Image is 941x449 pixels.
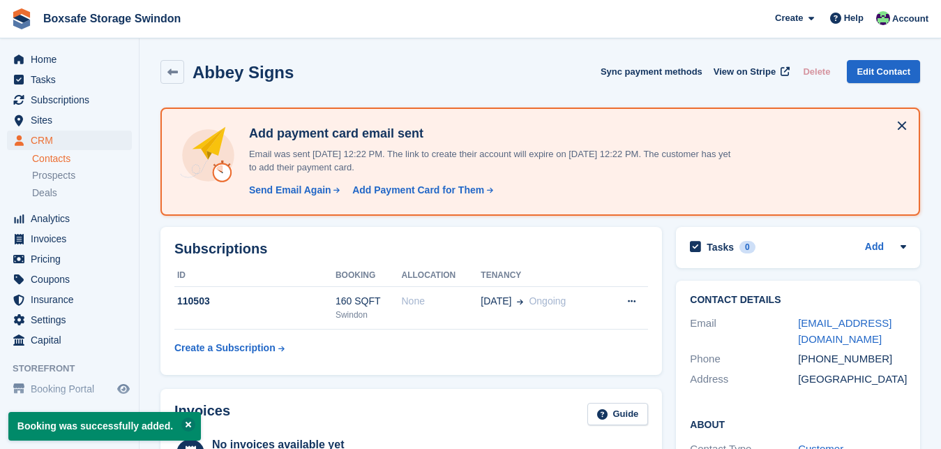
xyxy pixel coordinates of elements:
span: Pricing [31,249,114,269]
th: Allocation [401,265,481,287]
span: Coupons [31,270,114,289]
span: Booking Portal [31,379,114,399]
a: Preview store [115,381,132,397]
div: None [401,294,481,309]
h2: Subscriptions [174,241,648,257]
img: Kim Virabi [876,11,890,25]
div: Email [690,316,798,347]
span: View on Stripe [714,65,776,79]
span: Tasks [31,70,114,89]
span: Help [844,11,864,25]
a: menu [7,131,132,150]
th: ID [174,265,336,287]
img: stora-icon-8386f47178a22dfd0bd8f6a31ec36ba5ce8667c1dd55bd0f319d3a0aa187defe.svg [11,8,32,29]
div: Phone [690,351,798,367]
a: Add [865,240,884,256]
a: menu [7,249,132,269]
span: Ongoing [529,295,566,307]
div: Create a Subscription [174,341,276,355]
span: [DATE] [481,294,511,309]
span: Home [31,50,114,69]
span: Capital [31,330,114,350]
div: [PHONE_NUMBER] [798,351,906,367]
a: menu [7,90,132,110]
h2: Contact Details [690,295,906,306]
span: Prospects [32,169,75,182]
div: 160 SQFT [336,294,402,309]
h2: Tasks [707,241,734,253]
button: Delete [797,60,836,83]
button: Sync payment methods [601,60,702,83]
a: menu [7,70,132,89]
a: [EMAIL_ADDRESS][DOMAIN_NAME] [798,317,891,345]
span: Subscriptions [31,90,114,110]
a: Contacts [32,152,132,165]
h2: Invoices [174,403,230,426]
th: Tenancy [481,265,605,287]
p: Email was sent [DATE] 12:22 PM. The link to create their account will expire on [DATE] 12:22 PM. ... [243,147,732,175]
a: Boxsafe Storage Swindon [38,7,186,30]
a: menu [7,290,132,309]
span: Deals [32,186,57,200]
th: Booking [336,265,402,287]
h2: About [690,417,906,431]
a: menu [7,229,132,249]
span: CRM [31,131,114,150]
a: Create a Subscription [174,335,285,361]
span: Account [892,12,928,26]
span: Insurance [31,290,114,309]
img: add-payment-card-4dbda4983b697a7845d177d07a5d71e8a16f1ec00487972de202a45f1e8132f5.svg [179,126,238,185]
div: [GEOGRAPHIC_DATA] [798,371,906,388]
div: Add Payment Card for Them [352,183,484,198]
span: Storefront [13,362,139,376]
a: menu [7,50,132,69]
h2: Abbey Signs [193,63,294,82]
a: Guide [587,403,649,426]
a: Add Payment Card for Them [347,183,495,198]
span: Settings [31,310,114,330]
a: Edit Contact [847,60,920,83]
div: 0 [739,241,755,253]
h4: Add payment card email sent [243,126,732,142]
a: menu [7,110,132,130]
div: Swindon [336,309,402,321]
a: menu [7,379,132,399]
div: Send Email Again [249,183,331,198]
a: menu [7,330,132,350]
p: Booking was successfully added. [8,412,201,441]
a: menu [7,310,132,330]
a: menu [7,270,132,289]
div: 110503 [174,294,336,309]
span: Invoices [31,229,114,249]
span: Analytics [31,209,114,228]
span: Sites [31,110,114,130]
a: Deals [32,186,132,200]
div: Address [690,371,798,388]
a: Prospects [32,168,132,183]
span: Create [775,11,803,25]
a: menu [7,209,132,228]
a: View on Stripe [708,60,792,83]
